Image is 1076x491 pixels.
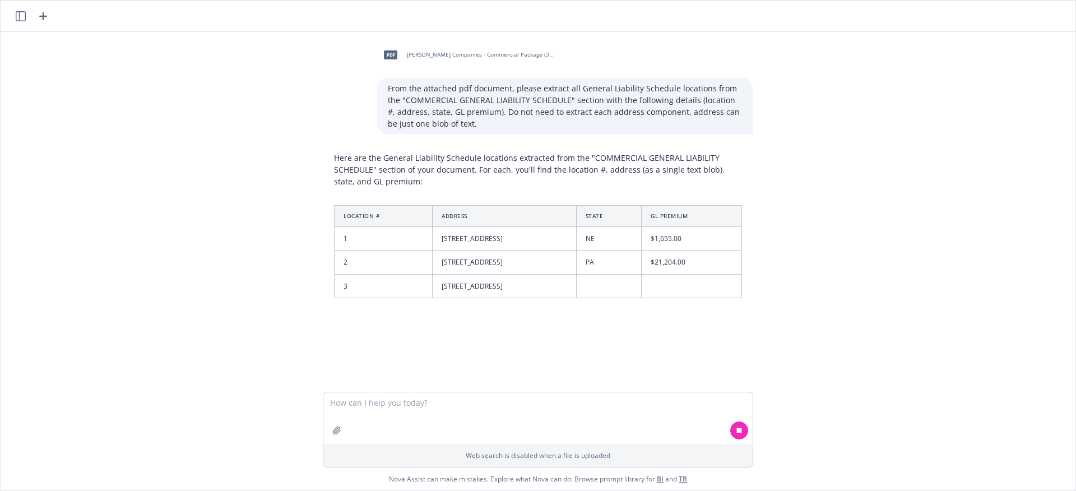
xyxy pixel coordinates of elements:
[433,227,576,251] td: [STREET_ADDRESS]
[335,251,433,274] td: 2
[388,82,742,129] p: From the attached pdf document, please extract all General Liability Schedule locations from the ...
[335,227,433,251] td: 1
[330,451,746,460] p: Web search is disabled when a file is uploaded
[642,251,742,274] td: $21,204.00
[576,227,642,251] td: NE
[334,152,742,187] p: Here are the General Liability Schedule locations extracted from the "COMMERCIAL GENERAL LIABILIT...
[657,474,664,484] a: BI
[335,206,433,227] th: Location #
[642,206,742,227] th: GL Premium
[407,51,554,58] span: [PERSON_NAME] Companies - Commercial Package (3).pdf
[576,206,642,227] th: State
[433,206,576,227] th: Address
[642,227,742,251] td: $1,655.00
[679,474,687,484] a: TR
[5,467,1071,490] span: Nova Assist can make mistakes. Explore what Nova can do: Browse prompt library for and
[433,274,576,298] td: [STREET_ADDRESS]
[384,50,397,59] span: pdf
[377,41,556,69] div: pdf[PERSON_NAME] Companies - Commercial Package (3).pdf
[576,251,642,274] td: PA
[433,251,576,274] td: [STREET_ADDRESS]
[335,274,433,298] td: 3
